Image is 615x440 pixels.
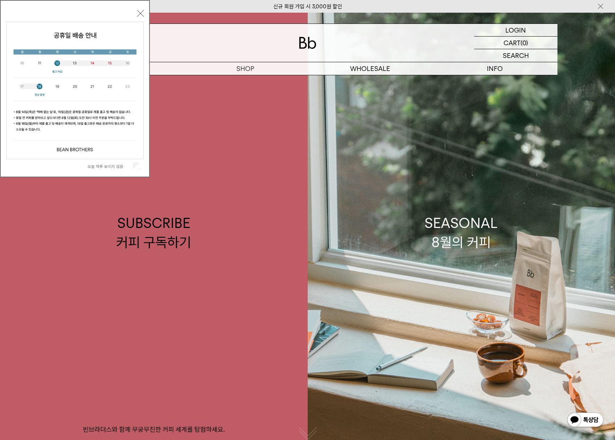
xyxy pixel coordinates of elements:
[88,164,131,169] label: 오늘 하루 보이지 않음
[503,49,529,62] p: SEARCH
[474,24,557,37] a: LOGIN
[299,37,316,49] img: 로고
[273,3,342,10] a: 신규 회원 가입 시 3,000원 할인
[308,62,433,75] p: WHOLESALE
[505,24,526,36] p: LOGIN
[7,22,143,159] img: cb63d4bbb2e6550c365f227fdc69b27f_113810.jpg
[566,412,604,429] img: 카카오톡 채널 1:1 채팅 버튼
[504,37,521,49] p: CART
[116,213,191,252] div: SUBSCRIBE 커피 구독하기
[137,10,144,17] button: 닫기
[425,213,498,252] div: SEASONAL 8월의 커피
[521,37,528,49] p: (0)
[433,62,557,75] p: INFO
[183,62,308,75] a: SHOP
[474,37,557,49] a: CART (0)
